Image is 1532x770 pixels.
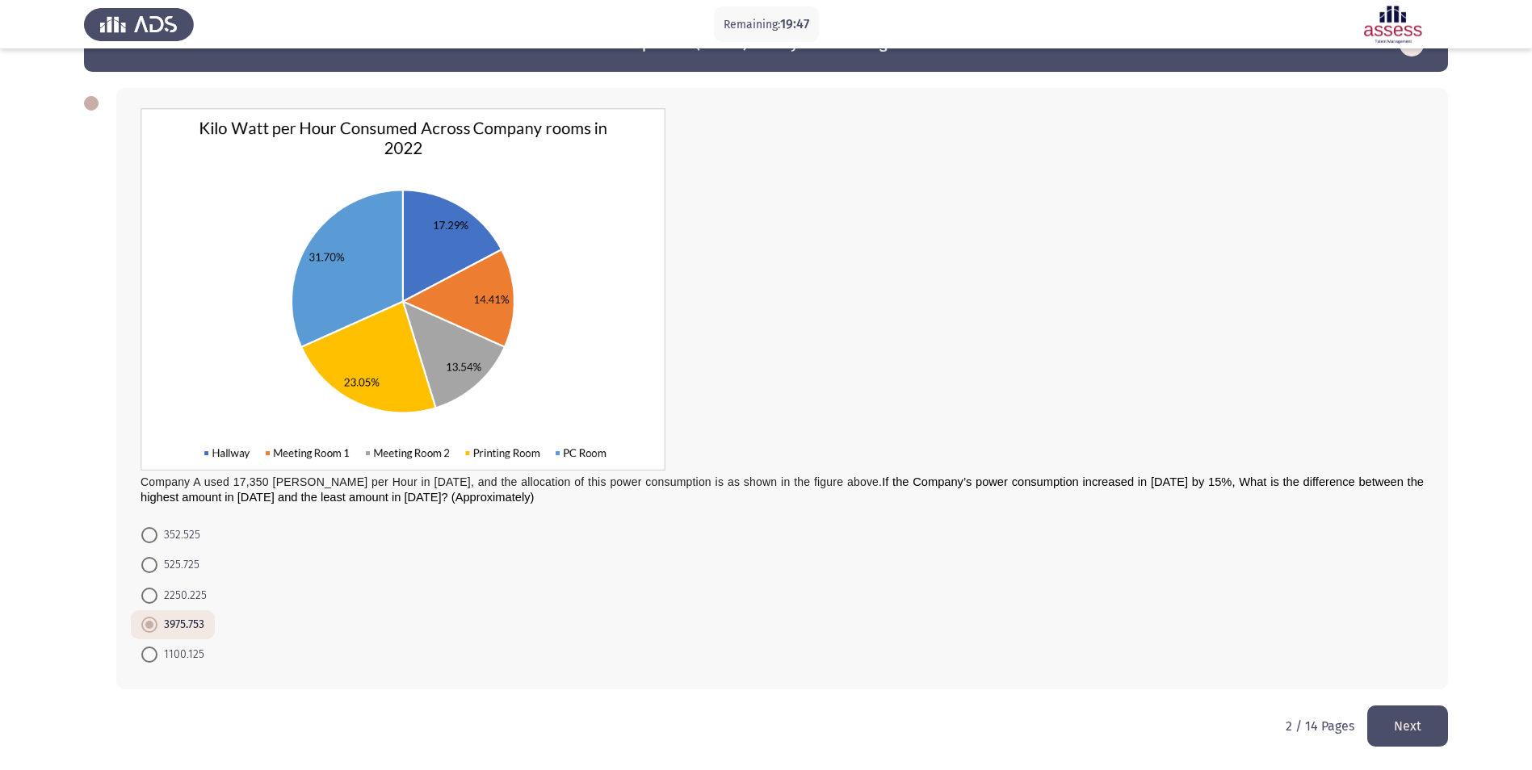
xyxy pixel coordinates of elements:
span: 1100.125 [157,645,204,664]
span: 2250.225 [157,586,207,605]
span: Company A used 17,350 [PERSON_NAME] per Hour in [DATE], and the allocation of this power consumpt... [141,475,882,488]
p: Remaining: [724,15,809,35]
span: 19:47 [780,16,809,31]
img: Assessment logo of Focus 4 Module Assessment (IB- A/EN/AR) [1338,2,1448,47]
span: 525.725 [157,555,199,575]
span: If the Company’s power consumption increased in [DATE] by 15%, What is the difference between the... [141,475,1424,504]
p: 2 / 14 Pages [1286,718,1354,734]
span: 352.525 [157,525,200,545]
img: Assess Talent Management logo [84,2,194,47]
button: load next page [1367,705,1448,747]
span: 3975.753 [157,615,204,634]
